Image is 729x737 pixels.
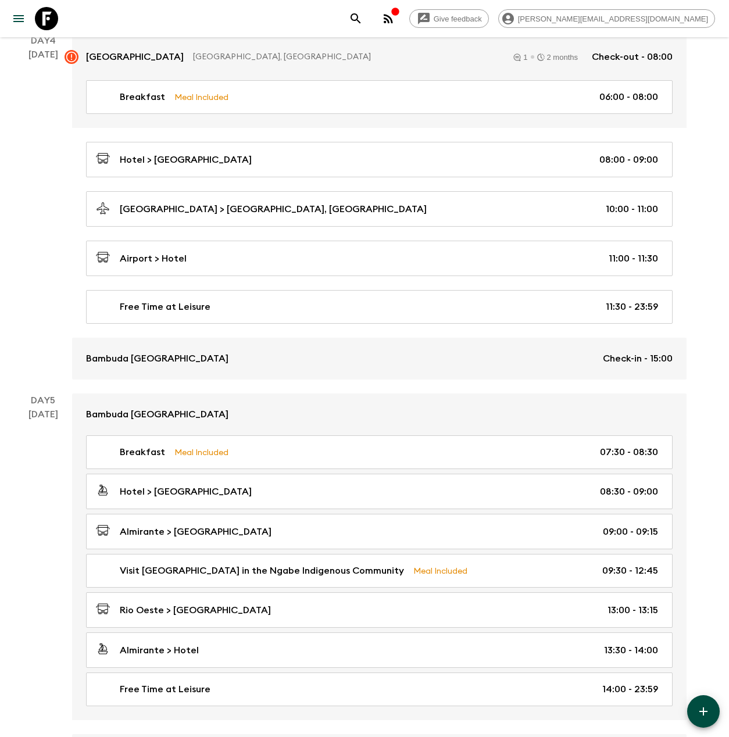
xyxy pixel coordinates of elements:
[120,300,210,314] p: Free Time at Leisure
[120,202,427,216] p: [GEOGRAPHIC_DATA] > [GEOGRAPHIC_DATA], [GEOGRAPHIC_DATA]
[193,51,499,63] p: [GEOGRAPHIC_DATA], [GEOGRAPHIC_DATA]
[498,9,715,28] div: [PERSON_NAME][EMAIL_ADDRESS][DOMAIN_NAME]
[606,202,658,216] p: 10:00 - 11:00
[72,393,687,435] a: Bambuda [GEOGRAPHIC_DATA]
[86,290,673,324] a: Free Time at Leisure11:30 - 23:59
[86,50,184,64] p: [GEOGRAPHIC_DATA]
[72,34,687,80] a: [GEOGRAPHIC_DATA][GEOGRAPHIC_DATA], [GEOGRAPHIC_DATA]12 monthsCheck-out - 08:00
[120,90,165,104] p: Breakfast
[120,153,252,167] p: Hotel > [GEOGRAPHIC_DATA]
[603,525,658,539] p: 09:00 - 09:15
[120,485,252,499] p: Hotel > [GEOGRAPHIC_DATA]
[609,252,658,266] p: 11:00 - 11:30
[344,7,367,30] button: search adventures
[537,53,578,61] div: 2 months
[86,672,673,706] a: Free Time at Leisure14:00 - 23:59
[606,300,658,314] p: 11:30 - 23:59
[86,80,673,114] a: BreakfastMeal Included06:00 - 08:00
[513,53,527,61] div: 1
[120,682,210,696] p: Free Time at Leisure
[512,15,714,23] span: [PERSON_NAME][EMAIL_ADDRESS][DOMAIN_NAME]
[72,338,687,380] a: Bambuda [GEOGRAPHIC_DATA]Check-in - 15:00
[86,191,673,227] a: [GEOGRAPHIC_DATA] > [GEOGRAPHIC_DATA], [GEOGRAPHIC_DATA]10:00 - 11:00
[14,393,72,407] p: Day 5
[120,525,271,539] p: Almirante > [GEOGRAPHIC_DATA]
[86,514,673,549] a: Almirante > [GEOGRAPHIC_DATA]09:00 - 09:15
[607,603,658,617] p: 13:00 - 13:15
[174,91,228,103] p: Meal Included
[86,142,673,177] a: Hotel > [GEOGRAPHIC_DATA]08:00 - 09:00
[86,407,228,421] p: Bambuda [GEOGRAPHIC_DATA]
[28,48,58,380] div: [DATE]
[427,15,488,23] span: Give feedback
[600,485,658,499] p: 08:30 - 09:00
[603,352,673,366] p: Check-in - 15:00
[86,241,673,276] a: Airport > Hotel11:00 - 11:30
[120,643,199,657] p: Almirante > Hotel
[600,445,658,459] p: 07:30 - 08:30
[409,9,489,28] a: Give feedback
[602,564,658,578] p: 09:30 - 12:45
[413,564,467,577] p: Meal Included
[28,407,58,720] div: [DATE]
[86,435,673,469] a: BreakfastMeal Included07:30 - 08:30
[592,50,673,64] p: Check-out - 08:00
[120,252,187,266] p: Airport > Hotel
[120,564,404,578] p: Visit [GEOGRAPHIC_DATA] in the Ngabe Indigenous Community
[599,90,658,104] p: 06:00 - 08:00
[86,592,673,628] a: Rio Oeste > [GEOGRAPHIC_DATA]13:00 - 13:15
[14,34,72,48] p: Day 4
[602,682,658,696] p: 14:00 - 23:59
[7,7,30,30] button: menu
[86,554,673,588] a: Visit [GEOGRAPHIC_DATA] in the Ngabe Indigenous CommunityMeal Included09:30 - 12:45
[599,153,658,167] p: 08:00 - 09:00
[174,446,228,459] p: Meal Included
[120,603,271,617] p: Rio Oeste > [GEOGRAPHIC_DATA]
[120,445,165,459] p: Breakfast
[86,632,673,668] a: Almirante > Hotel13:30 - 14:00
[86,352,228,366] p: Bambuda [GEOGRAPHIC_DATA]
[604,643,658,657] p: 13:30 - 14:00
[86,474,673,509] a: Hotel > [GEOGRAPHIC_DATA]08:30 - 09:00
